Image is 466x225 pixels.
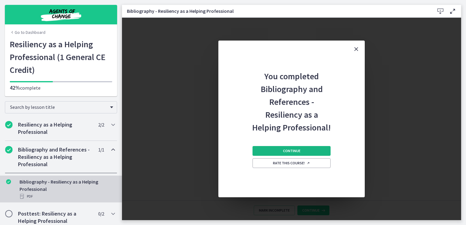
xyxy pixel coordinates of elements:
h2: Bibliography and References - Resiliency as a Helping Professional [18,146,92,168]
a: Go to Dashboard [10,29,45,35]
i: Completed [5,121,13,128]
i: Completed [6,179,11,184]
img: Agents of Change Social Work Test Prep [24,7,98,22]
span: Continue [283,148,300,153]
a: Rate this course! Opens in a new window [253,158,331,168]
div: Search by lesson title [5,101,117,113]
span: 42% [10,84,20,91]
p: complete [10,84,112,91]
span: 2 / 2 [98,121,104,128]
h2: Resiliency as a Helping Professional [18,121,92,136]
i: Completed [5,146,13,153]
button: Continue [253,146,331,156]
h3: Bibliography - Resiliency as a Helping Professional [127,7,425,15]
h1: Resiliency as a Helping Professional (1 General CE Credit) [10,38,112,76]
i: Opens in a new window [306,161,310,165]
div: Bibliography - Resiliency as a Helping Professional [20,178,115,200]
h2: Posttest: Resiliency as a Helping Professional [18,210,92,225]
span: 0 / 2 [98,210,104,217]
div: PDF [20,193,115,200]
button: Close [348,41,365,58]
h2: You completed Bibliography and References - Resiliency as a Helping Professional! [251,58,332,134]
span: 1 / 1 [98,146,104,153]
span: Search by lesson title [10,104,107,110]
span: Rate this course! [273,161,310,166]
